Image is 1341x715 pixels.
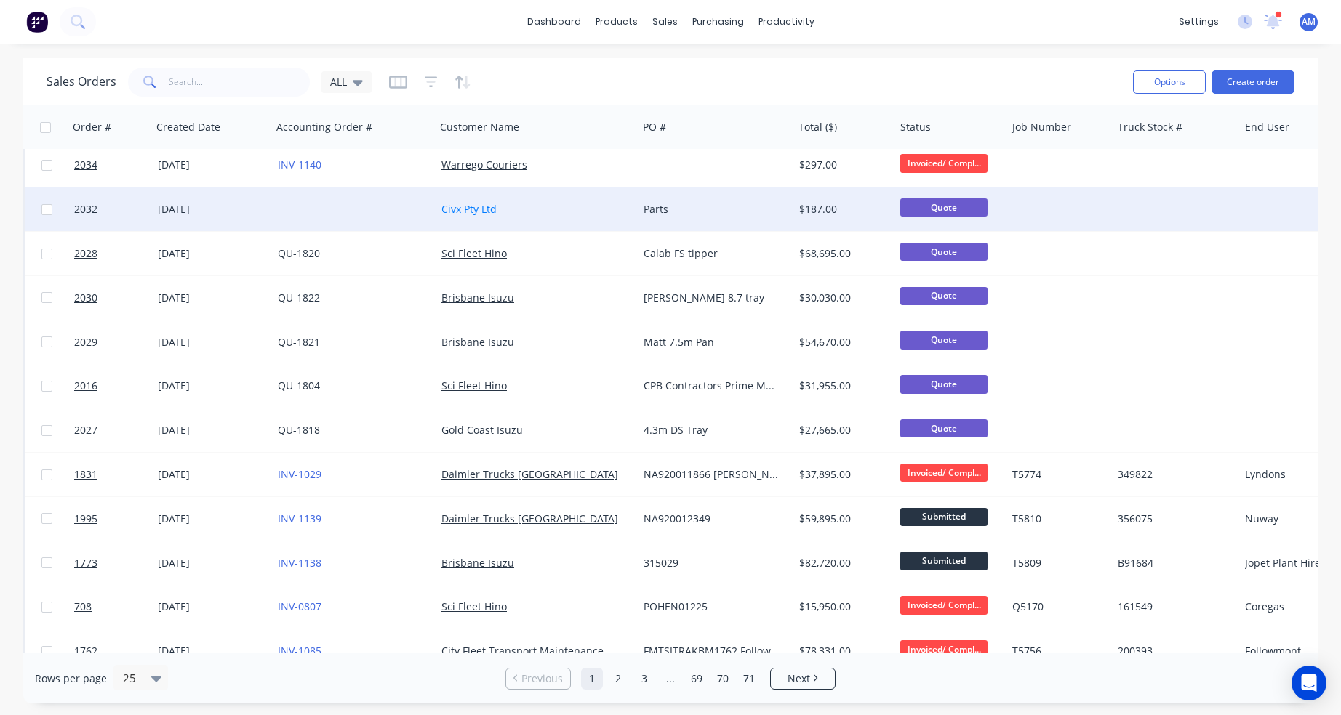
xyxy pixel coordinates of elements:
div: sales [645,11,685,33]
span: Submitted [900,552,988,570]
div: PO # [643,120,666,134]
a: INV-1029 [278,467,321,481]
a: Warrego Couriers [441,158,527,171]
a: Previous page [506,671,570,686]
span: 1831 [74,467,97,482]
a: 2027 [74,408,158,452]
div: $37,895.00 [799,467,884,482]
div: $54,670.00 [799,335,884,350]
span: Quote [900,375,988,393]
span: Quote [900,198,988,217]
span: 2030 [74,291,97,305]
a: INV-1085 [278,644,321,658]
div: 4.3m DS Tray [644,423,780,437]
div: 200393 [1118,644,1228,658]
div: Open Intercom Messenger [1292,666,1326,700]
a: Next page [771,671,835,686]
div: FMTSITRAKBM1762 Followmont [644,644,780,658]
a: 2030 [74,276,158,320]
a: dashboard [520,11,588,33]
div: [DATE] [158,335,266,350]
div: $78,331.00 [799,644,884,658]
div: NA920012349 [644,512,780,526]
a: Page 3 [633,668,655,690]
a: Page 70 [712,668,734,690]
div: T5809 [1012,556,1102,570]
a: Civx Pty Ltd [441,202,497,216]
div: [DATE] [158,512,266,526]
span: Next [788,671,810,686]
a: QU-1804 [278,379,320,392]
a: Brisbane Isuzu [441,335,514,349]
div: [PERSON_NAME] 8.7 tray [644,291,780,305]
a: Brisbane Isuzu [441,291,514,304]
div: Parts [644,202,780,217]
span: Quote [900,419,988,437]
div: Customer Name [440,120,519,134]
a: 2028 [74,232,158,275]
a: 1831 [74,453,158,496]
a: Daimler Trucks [GEOGRAPHIC_DATA] [441,467,618,481]
button: Options [1133,70,1206,94]
span: Invoiced/ Compl... [900,464,988,482]
a: Page 69 [686,668,708,690]
a: INV-0807 [278,599,321,613]
a: Brisbane Isuzu [441,556,514,570]
div: $27,665.00 [799,423,884,437]
div: Calab FS tipper [644,246,780,261]
a: City Fleet Transport Maintenance [441,644,604,658]
div: Created Date [156,120,220,134]
div: $187.00 [799,202,884,217]
a: 708 [74,585,158,629]
div: 349822 [1118,467,1228,482]
img: Factory [26,11,48,33]
button: Create order [1212,70,1294,94]
a: Page 2 [607,668,629,690]
a: Page 1 is your current page [581,668,603,690]
a: Gold Coast Isuzu [441,423,523,437]
span: 2028 [74,246,97,261]
span: Quote [900,287,988,305]
a: Daimler Trucks [GEOGRAPHIC_DATA] [441,512,618,525]
div: [DATE] [158,467,266,482]
a: 2016 [74,364,158,408]
div: $31,955.00 [799,379,884,393]
span: 2032 [74,202,97,217]
div: Q5170 [1012,599,1102,614]
div: products [588,11,645,33]
span: 2034 [74,158,97,172]
span: Invoiced/ Compl... [900,154,988,172]
a: 2029 [74,320,158,364]
div: [DATE] [158,202,266,217]
a: 1773 [74,541,158,585]
div: Order # [73,120,111,134]
a: Sci Fleet Hino [441,246,507,260]
a: 1762 [74,629,158,673]
div: $15,950.00 [799,599,884,614]
input: Search... [169,68,311,97]
div: [DATE] [158,379,266,393]
span: Invoiced/ Compl... [900,640,988,658]
span: 2029 [74,335,97,350]
a: Page 71 [738,668,760,690]
a: INV-1139 [278,512,321,525]
span: ALL [330,74,347,89]
a: QU-1821 [278,335,320,349]
div: $30,030.00 [799,291,884,305]
span: 2016 [74,379,97,393]
a: Jump forward [660,668,681,690]
div: [DATE] [158,644,266,658]
a: QU-1822 [278,291,320,304]
div: [DATE] [158,423,266,437]
div: 356075 [1118,512,1228,526]
span: Previous [521,671,563,686]
div: productivity [751,11,822,33]
a: QU-1820 [278,246,320,260]
div: 315029 [644,556,780,570]
span: Rows per page [35,671,107,686]
div: [DATE] [158,556,266,570]
span: 1773 [74,556,97,570]
div: NA920011866 [PERSON_NAME] [644,467,780,482]
span: AM [1302,15,1316,28]
div: B91684 [1118,556,1228,570]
